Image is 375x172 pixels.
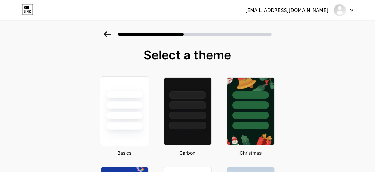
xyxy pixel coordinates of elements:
[99,149,151,156] div: Basics
[245,7,328,14] div: [EMAIL_ADDRESS][DOMAIN_NAME]
[333,4,346,17] img: calmcurator
[98,48,277,62] div: Select a theme
[162,149,214,156] div: Carbon
[225,149,277,156] div: Christmas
